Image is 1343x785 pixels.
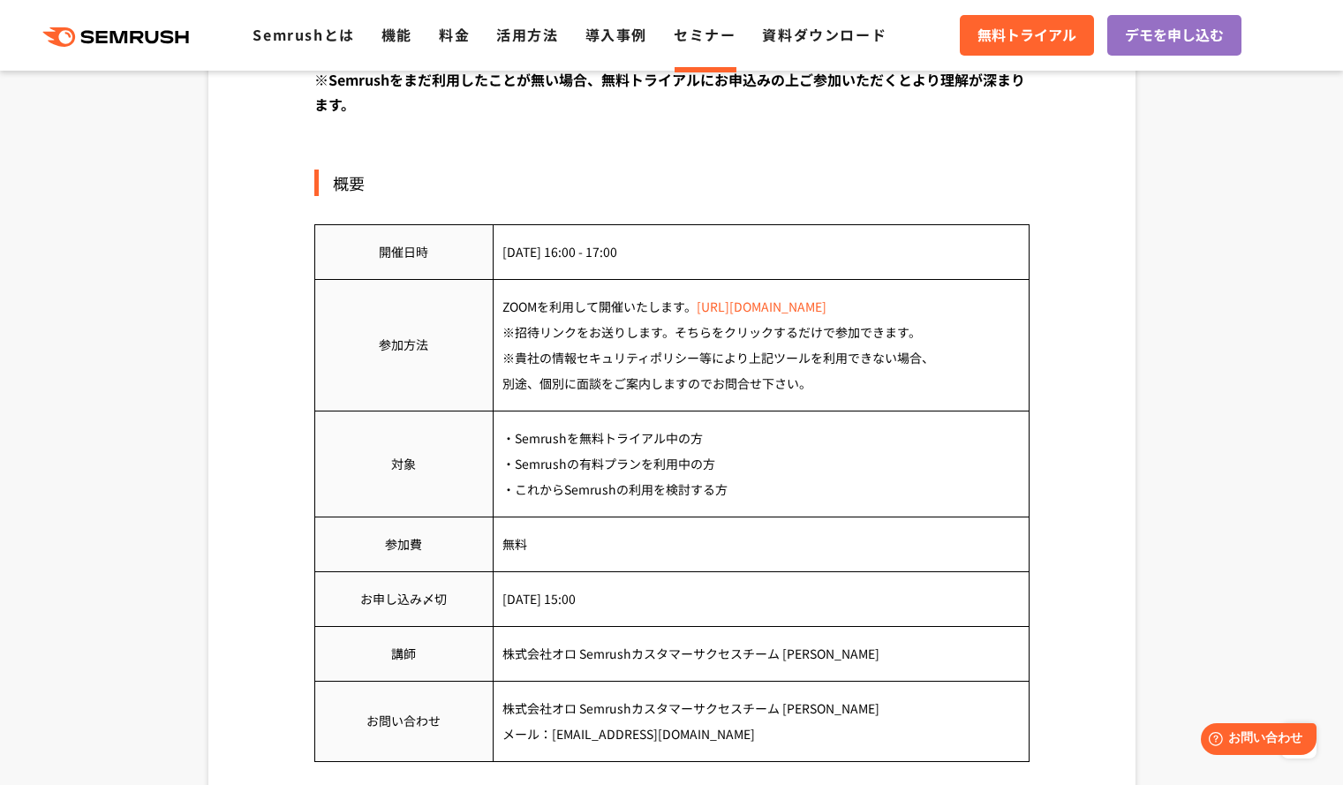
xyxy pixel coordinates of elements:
td: [DATE] 16:00 - 17:00 [493,224,1029,279]
td: 株式会社オロ Semrushカスタマーサクセスチーム [PERSON_NAME] [493,626,1029,681]
a: 導入事例 [585,24,647,45]
a: 資料ダウンロード [762,24,887,45]
td: [DATE] 15:00 [493,571,1029,626]
td: 株式会社オロ Semrushカスタマーサクセスチーム [PERSON_NAME] メール：[EMAIL_ADDRESS][DOMAIN_NAME] [493,681,1029,761]
a: Semrushとは [253,24,354,45]
td: 参加方法 [314,279,493,411]
td: 講師 [314,626,493,681]
div: ※Semrushをまだ利用したことが無い場合、無料トライアルにお申込みの上ご参加いただくとより理解が深まります。 [314,67,1030,143]
td: お申し込み〆切 [314,571,493,626]
td: 対象 [314,411,493,517]
td: 無料 [493,517,1029,571]
td: 参加費 [314,517,493,571]
span: 無料トライアル [977,24,1076,47]
a: 料金 [439,24,470,45]
a: [URL][DOMAIN_NAME] [697,298,826,315]
a: デモを申し込む [1107,15,1241,56]
a: セミナー [674,24,736,45]
td: お問い合わせ [314,681,493,761]
a: 無料トライアル [960,15,1094,56]
span: デモを申し込む [1125,24,1224,47]
a: 活用方法 [496,24,558,45]
td: ・Semrushを無料トライアル中の方 ・Semrushの有料プランを利用中の方 ・これからSemrushの利用を検討する方 [493,411,1029,517]
div: 概要 [314,170,1030,196]
td: ZOOMを利用して開催いたします。 ※招待リンクをお送りします。そちらをクリックするだけで参加できます。 ※貴社の情報セキュリティポリシー等により上記ツールを利用できない場合、 別途、個別に面談... [493,279,1029,411]
td: 開催日時 [314,224,493,279]
iframe: Help widget launcher [1186,716,1324,766]
a: 機能 [381,24,412,45]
